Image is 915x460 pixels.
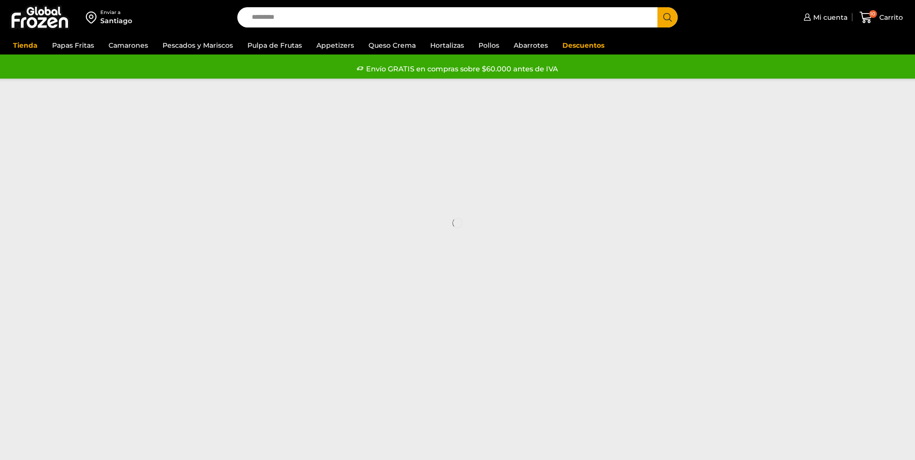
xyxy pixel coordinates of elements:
[869,10,877,18] span: 10
[509,36,553,54] a: Abarrotes
[474,36,504,54] a: Pollos
[86,9,100,26] img: address-field-icon.svg
[243,36,307,54] a: Pulpa de Frutas
[100,16,132,26] div: Santiago
[364,36,421,54] a: Queso Crema
[47,36,99,54] a: Papas Fritas
[104,36,153,54] a: Camarones
[100,9,132,16] div: Enviar a
[877,13,903,22] span: Carrito
[857,6,905,29] a: 10 Carrito
[8,36,42,54] a: Tienda
[558,36,609,54] a: Descuentos
[801,8,847,27] a: Mi cuenta
[657,7,678,27] button: Search button
[425,36,469,54] a: Hortalizas
[312,36,359,54] a: Appetizers
[811,13,847,22] span: Mi cuenta
[158,36,238,54] a: Pescados y Mariscos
